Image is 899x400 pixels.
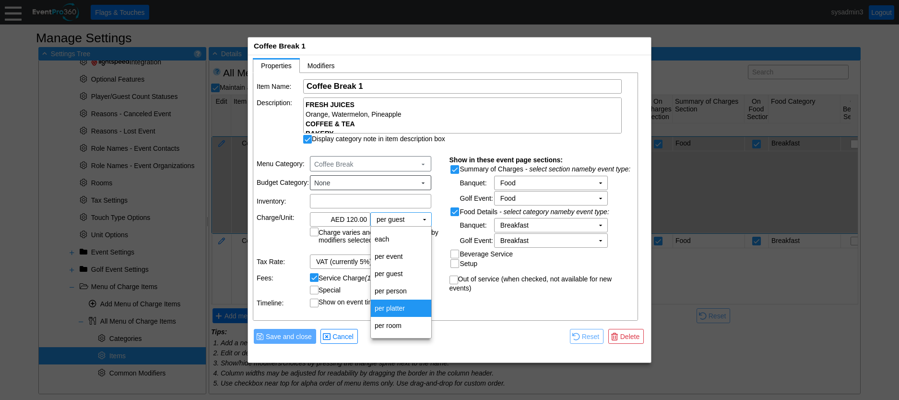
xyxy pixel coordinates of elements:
[312,178,427,188] span: None
[257,194,309,208] td: Inventory:
[306,130,334,137] strong: BAKERY
[319,298,388,306] label: Show on event timeline
[500,178,516,188] span: Food
[568,208,607,216] span: by event type
[310,229,443,244] label: Charge varies and will be determined by modifiers selected
[312,159,418,169] span: Coffee Break
[371,248,431,265] td: per event
[370,226,432,339] div: dijit_form_Select_13_menu
[312,178,418,188] span: None
[257,156,309,171] td: Menu Category:
[261,62,292,70] span: Properties
[257,212,309,251] td: Charge/Unit:
[371,300,431,317] td: per platter
[460,165,523,173] label: Summary of Charges
[323,331,355,341] span: Cancel
[499,208,609,216] span: - select category name :
[589,165,628,173] span: by event type
[256,331,314,341] span: Save and close
[257,175,309,190] td: Budget Category:
[306,120,355,128] strong: COFFEE & TEA
[371,230,431,248] td: each
[319,286,341,294] td: Special
[500,220,529,230] span: Breakfast
[257,97,302,144] td: Description:
[365,274,382,282] i: (10%)
[316,257,372,267] span: VAT (currently 5%)
[308,62,335,70] span: Modifiers
[525,165,630,173] span: - select section name :
[331,332,355,341] span: Cancel
[460,191,493,206] td: Golf Event:
[312,158,427,169] span: Coffee Break
[306,100,619,196] div: Orange, Watermelon, Pineapple Butter croissant Chocolate cookies Pan au chocolate Vegetarian Smok...
[460,250,513,258] label: Beverage Service
[449,156,563,164] span: Show in these event page sections:
[257,273,309,282] td: Fees:
[500,236,529,245] span: Breakfast
[377,215,404,224] span: per guest
[254,42,306,50] span: Coffee Break 1
[460,208,498,216] label: Food Details
[449,275,612,291] label: Out of service (when checked, not available for new events)
[460,176,493,190] td: Banquet:
[371,265,431,282] td: per guest
[371,282,431,300] td: per person
[460,218,493,232] td: Banquet:
[460,233,493,248] td: Golf Event:
[312,135,445,143] label: Display category note in item description box
[580,332,602,341] span: Reset
[257,79,302,94] td: Item Name:
[257,298,309,307] td: Timeline:
[460,260,478,267] label: Setup
[306,101,355,109] strong: FRESH JUICES
[371,317,431,334] td: per room
[319,274,383,282] label: Service Charge
[264,332,314,341] span: Save and close
[572,331,602,341] span: Reset
[257,255,309,269] td: Tax Rate:
[500,194,516,203] span: Food
[611,331,641,341] span: Delete
[618,332,641,341] span: Delete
